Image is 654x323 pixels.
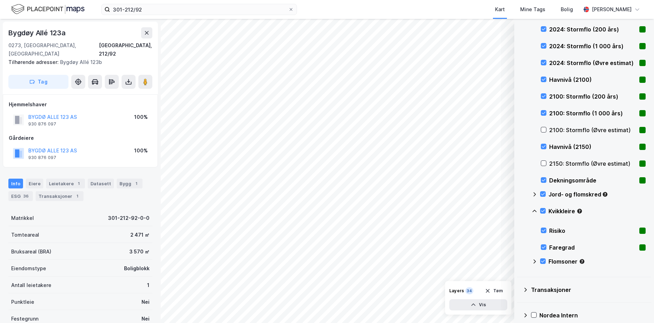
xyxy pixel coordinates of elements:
[134,113,148,121] div: 100%
[549,126,637,134] div: 2100: Stormflo (Øvre estimat)
[26,179,43,188] div: Eiere
[549,143,637,151] div: Havnivå (2150)
[134,146,148,155] div: 100%
[99,41,152,58] div: [GEOGRAPHIC_DATA], 212/92
[108,214,150,222] div: 301-212-92-0-0
[548,190,646,199] div: Jord- og flomskred
[549,176,637,185] div: Dekningsområde
[549,25,637,34] div: 2024: Stormflo (200 års)
[449,288,464,294] div: Layers
[520,5,545,14] div: Mine Tags
[11,247,51,256] div: Bruksareal (BRA)
[28,121,56,127] div: 930 876 097
[8,41,99,58] div: 0273, [GEOGRAPHIC_DATA], [GEOGRAPHIC_DATA]
[561,5,573,14] div: Bolig
[549,76,637,84] div: Havnivå (2100)
[592,5,632,14] div: [PERSON_NAME]
[130,231,150,239] div: 2 471 ㎡
[46,179,85,188] div: Leietakere
[576,208,583,214] div: Tooltip anchor
[147,281,150,289] div: 1
[549,42,637,50] div: 2024: Stormflo (1 000 års)
[28,155,56,160] div: 930 876 097
[495,5,505,14] div: Kart
[549,227,637,235] div: Risiko
[548,207,646,215] div: Kvikkleire
[11,281,51,289] div: Antall leietakere
[549,243,637,252] div: Faregrad
[8,27,67,38] div: Bygdøy Allé 123a
[11,231,39,239] div: Tomteareal
[129,247,150,256] div: 3 570 ㎡
[124,264,150,273] div: Boligblokk
[531,286,646,294] div: Transaksjoner
[8,179,23,188] div: Info
[449,299,507,310] button: Vis
[549,59,637,67] div: 2024: Stormflo (Øvre estimat)
[11,315,38,323] div: Festegrunn
[8,59,60,65] span: Tilhørende adresser:
[110,4,288,15] input: Søk på adresse, matrikkel, gårdeiere, leietakere eller personer
[548,257,646,266] div: Flomsoner
[8,58,147,66] div: Bygdøy Allé 123b
[8,75,68,89] button: Tag
[117,179,143,188] div: Bygg
[9,100,152,109] div: Hjemmelshaver
[8,191,33,201] div: ESG
[539,311,646,320] div: Nordea Intern
[141,315,150,323] div: Nei
[75,180,82,187] div: 1
[11,214,34,222] div: Matrikkel
[11,264,46,273] div: Eiendomstype
[549,109,637,117] div: 2100: Stormflo (1 000 års)
[549,92,637,101] div: 2100: Stormflo (200 års)
[480,285,507,296] button: Tøm
[11,3,85,15] img: logo.f888ab2527a4732fd821a326f86c7f29.svg
[36,191,83,201] div: Transaksjoner
[22,193,30,200] div: 36
[11,298,34,306] div: Punktleie
[602,191,608,198] div: Tooltip anchor
[74,193,81,200] div: 1
[88,179,114,188] div: Datasett
[465,287,473,294] div: 34
[579,258,585,265] div: Tooltip anchor
[133,180,140,187] div: 1
[9,134,152,142] div: Gårdeiere
[549,159,637,168] div: 2150: Stormflo (Øvre estimat)
[141,298,150,306] div: Nei
[619,289,654,323] iframe: Chat Widget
